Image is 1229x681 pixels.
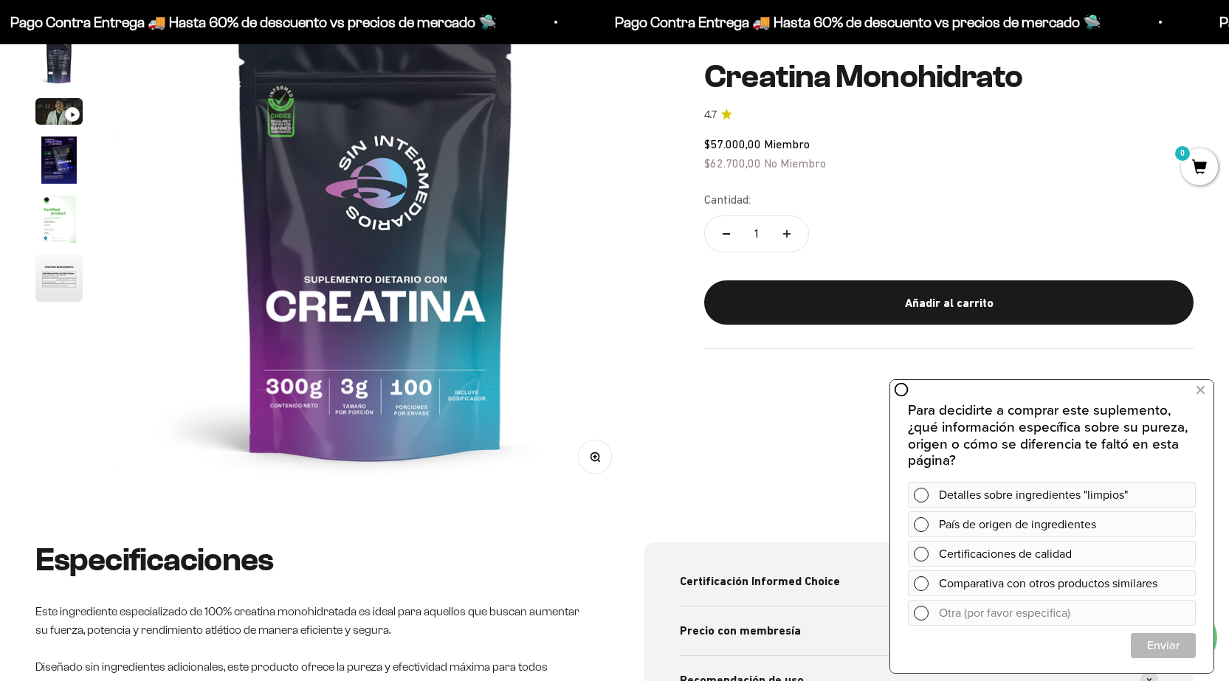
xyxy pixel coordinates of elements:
h1: Creatina Monohidrato [704,59,1194,94]
button: Añadir al carrito [704,280,1194,325]
img: Creatina Monohidrato [35,255,83,302]
img: Creatina Monohidrato [35,196,83,243]
iframe: zigpoll-iframe [890,378,1213,673]
img: Creatina Monohidrato [35,39,83,86]
a: 0 [1181,160,1218,176]
summary: Certificación Informed Choice [680,557,1159,606]
span: $62.700,00 [704,156,761,169]
mark: 0 [1174,145,1191,162]
img: Creatina Monohidrato [35,136,83,184]
button: Aumentar cantidad [765,216,808,252]
span: $57.000,00 [704,137,761,151]
summary: Precio con membresía [680,606,1159,655]
p: Este ingrediente especializado de 100% creatina monohidratada es ideal para aquellos que buscan a... [35,602,585,640]
span: Precio con membresía [680,621,801,640]
label: Cantidad: [704,190,751,210]
button: Ir al artículo 6 [35,255,83,306]
h2: Especificaciones [35,542,585,578]
div: Añadir al carrito [734,293,1164,312]
p: Pago Contra Entrega 🚚 Hasta 60% de descuento vs precios de mercado 🛸 [548,10,1034,34]
button: Ir al artículo 5 [35,196,83,247]
span: Certificación Informed Choice [680,572,840,591]
button: Reducir cantidad [705,216,748,252]
button: Ir al artículo 4 [35,136,83,188]
span: No Miembro [764,156,826,169]
a: 4.74.7 de 5.0 estrellas [704,106,1194,122]
button: Ir al artículo 2 [35,39,83,91]
button: Ir al artículo 3 [35,98,83,129]
span: Miembro [764,137,810,151]
span: 4.7 [704,106,717,122]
